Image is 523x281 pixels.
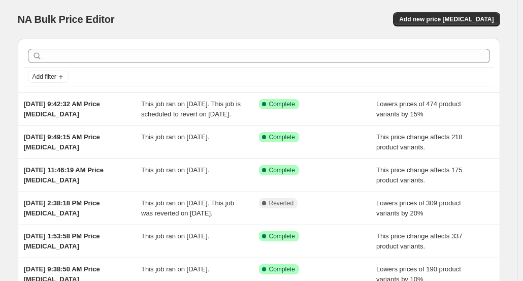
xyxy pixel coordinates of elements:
[269,133,295,141] span: Complete
[376,232,463,250] span: This price change affects 337 product variants.
[376,133,463,151] span: This price change affects 218 product variants.
[141,265,209,273] span: This job ran on [DATE].
[376,199,461,217] span: Lowers prices of 309 product variants by 20%
[24,100,100,118] span: [DATE] 9:42:32 AM Price [MEDICAL_DATA]
[269,232,295,240] span: Complete
[393,12,500,26] button: Add new price [MEDICAL_DATA]
[24,166,104,184] span: [DATE] 11:46:19 AM Price [MEDICAL_DATA]
[269,166,295,174] span: Complete
[32,73,56,81] span: Add filter
[376,100,461,118] span: Lowers prices of 474 product variants by 15%
[269,100,295,108] span: Complete
[18,14,115,25] span: NA Bulk Price Editor
[141,100,241,118] span: This job ran on [DATE]. This job is scheduled to revert on [DATE].
[28,71,69,83] button: Add filter
[24,232,100,250] span: [DATE] 1:53:58 PM Price [MEDICAL_DATA]
[399,15,494,23] span: Add new price [MEDICAL_DATA]
[141,133,209,141] span: This job ran on [DATE].
[24,133,100,151] span: [DATE] 9:49:15 AM Price [MEDICAL_DATA]
[141,232,209,240] span: This job ran on [DATE].
[24,199,100,217] span: [DATE] 2:38:18 PM Price [MEDICAL_DATA]
[269,199,294,207] span: Reverted
[376,166,463,184] span: This price change affects 175 product variants.
[141,166,209,174] span: This job ran on [DATE].
[141,199,234,217] span: This job ran on [DATE]. This job was reverted on [DATE].
[269,265,295,273] span: Complete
